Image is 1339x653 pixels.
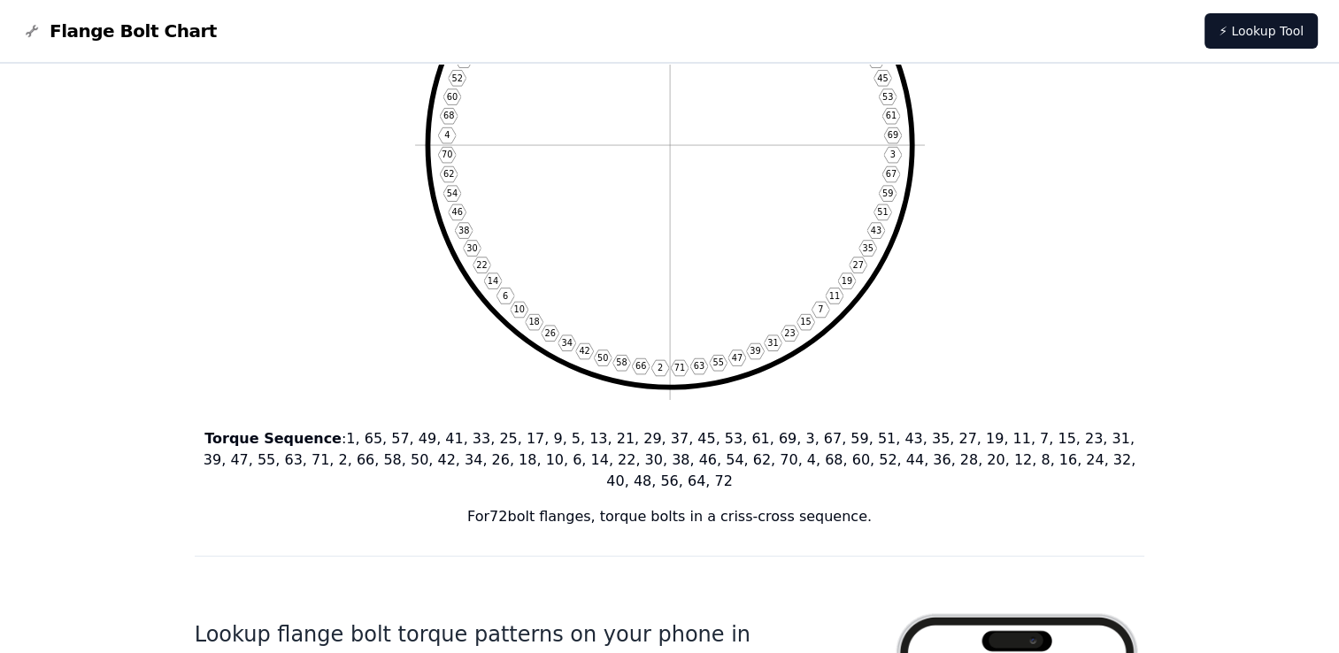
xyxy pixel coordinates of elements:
[451,73,462,82] text: 52
[544,328,555,338] text: 26
[881,188,892,198] text: 59
[767,338,778,348] text: 31
[446,92,457,102] text: 60
[528,317,539,326] text: 18
[870,226,881,235] text: 43
[476,260,487,270] text: 22
[561,338,572,348] text: 34
[513,304,524,314] text: 10
[800,317,811,326] text: 15
[21,20,42,42] img: Flange Bolt Chart Logo
[458,55,468,65] text: 44
[750,346,760,356] text: 39
[673,363,684,373] text: 71
[21,19,217,43] a: Flange Bolt Chart LogoFlange Bolt Chart
[885,169,896,179] text: 67
[635,361,645,371] text: 66
[881,92,892,102] text: 53
[487,276,497,286] text: 14
[616,357,627,367] text: 58
[596,353,607,363] text: 50
[841,276,851,286] text: 19
[818,304,823,314] text: 7
[712,357,723,367] text: 55
[444,130,450,140] text: 4
[195,506,1145,527] p: For 72 bolt flanges, torque bolts in a criss-cross sequence.
[441,150,451,159] text: 70
[862,243,873,253] text: 35
[195,428,1145,492] p: : 1, 65, 57, 49, 41, 33, 25, 17, 9, 5, 13, 21, 29, 37, 45, 53, 61, 69, 3, 67, 59, 51, 43, 35, 27,...
[451,207,462,217] text: 46
[1204,13,1318,49] a: ⚡ Lookup Tool
[887,130,897,140] text: 69
[828,291,839,301] text: 11
[466,243,477,253] text: 30
[442,169,453,179] text: 62
[442,111,453,120] text: 68
[877,207,888,217] text: 51
[885,111,896,120] text: 61
[852,260,863,270] text: 27
[458,226,468,235] text: 38
[50,19,217,43] span: Flange Bolt Chart
[503,291,508,301] text: 6
[693,361,704,371] text: 63
[579,346,589,356] text: 42
[784,328,795,338] text: 23
[446,188,457,198] text: 54
[731,353,742,363] text: 47
[889,150,895,159] text: 3
[877,73,888,82] text: 45
[204,430,342,447] b: Torque Sequence
[870,55,881,65] text: 37
[657,363,662,373] text: 2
